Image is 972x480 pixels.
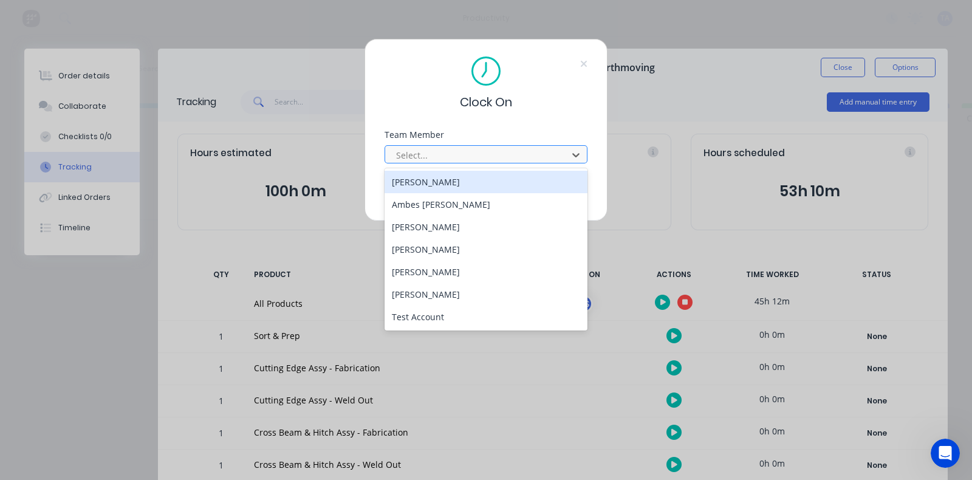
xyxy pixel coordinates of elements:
[385,193,587,216] div: Ambes [PERSON_NAME]
[385,171,587,193] div: [PERSON_NAME]
[385,238,587,261] div: [PERSON_NAME]
[385,306,587,328] div: Test Account
[385,261,587,283] div: [PERSON_NAME]
[385,131,587,139] div: Team Member
[385,283,587,306] div: [PERSON_NAME]
[385,216,587,238] div: [PERSON_NAME]
[460,93,512,111] span: Clock On
[931,439,960,468] iframe: Intercom live chat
